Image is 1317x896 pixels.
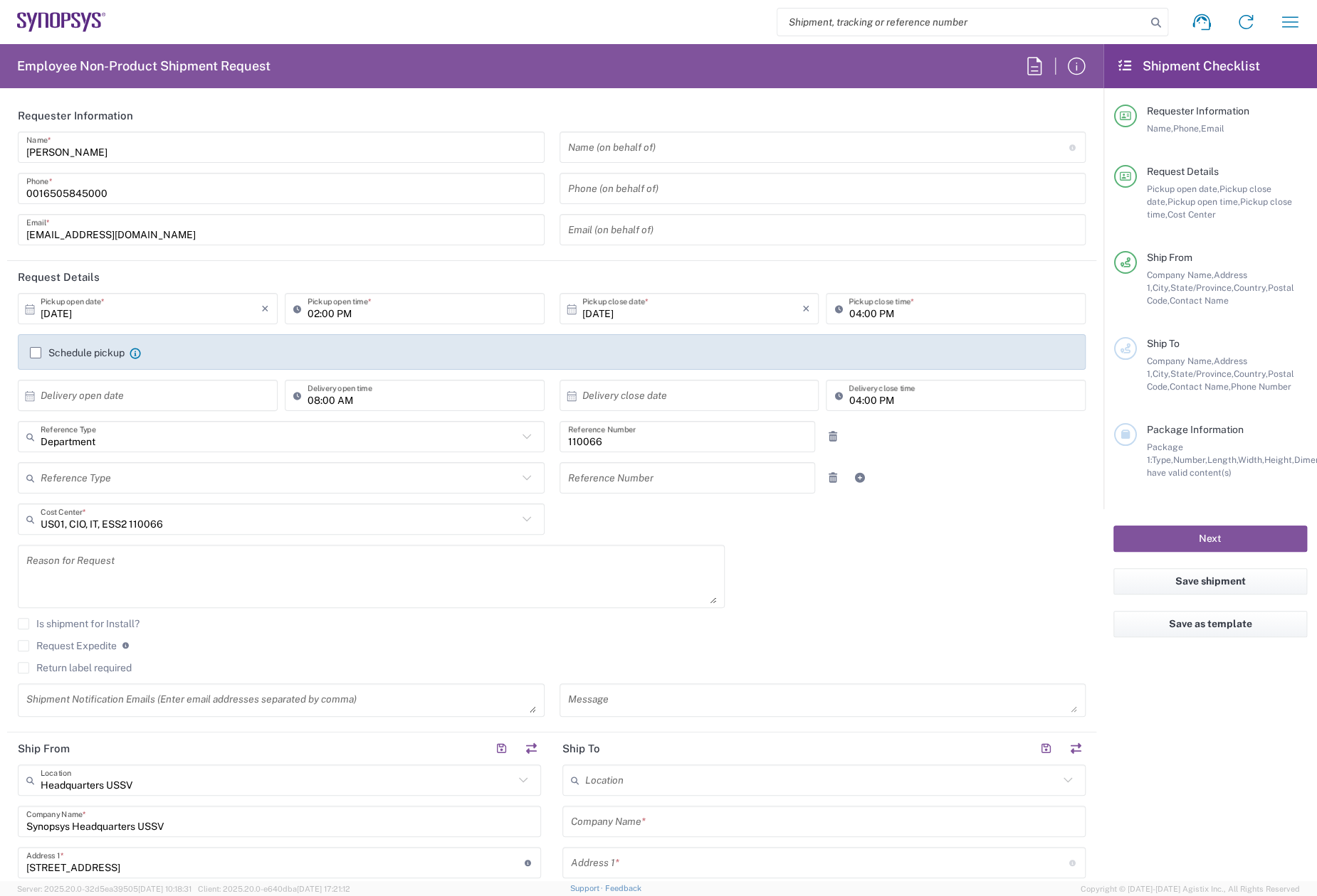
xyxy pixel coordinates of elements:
h2: Shipment Checklist [1116,58,1260,75]
span: Company Name, [1147,270,1214,280]
span: Request Details [1147,166,1219,177]
span: [DATE] 10:18:31 [138,885,191,893]
span: Package Information [1147,424,1244,435]
h2: Requester Information [18,109,133,123]
span: Cost Center [1168,209,1216,220]
input: Shipment, tracking or reference number [777,9,1146,36]
span: City, [1153,368,1170,379]
span: Ship To [1147,338,1180,349]
button: Save as template [1113,611,1307,637]
span: [DATE] 17:21:12 [297,885,350,893]
a: Feedback [605,884,641,892]
span: Name, [1147,123,1173,134]
label: Return label required [18,662,132,673]
i: × [802,297,810,320]
label: Is shipment for Install? [18,618,140,629]
span: Server: 2025.20.0-32d5ea39505 [17,885,191,893]
span: Pickup open date, [1147,183,1219,194]
h2: Ship To [562,742,600,756]
a: Support [570,884,605,892]
span: Type, [1152,454,1173,465]
span: Height, [1264,454,1294,465]
i: × [261,297,269,320]
a: Remove Reference [822,468,842,488]
span: Package 1: [1147,442,1183,465]
button: Next [1113,526,1307,552]
span: Email [1201,123,1224,134]
span: Phone Number [1231,381,1291,392]
a: Add Reference [849,468,869,488]
span: Contact Name, [1170,381,1231,392]
h2: Employee Non-Product Shipment Request [17,58,271,75]
span: Pickup open time, [1168,196,1240,207]
h2: Ship From [18,742,70,756]
a: Remove Reference [822,427,842,447]
span: Copyright © [DATE]-[DATE] Agistix Inc., All Rights Reserved [1081,882,1300,895]
span: State/Province, [1170,282,1234,293]
span: Contact Name [1170,295,1229,306]
label: Request Expedite [18,640,117,651]
span: City, [1153,282,1170,293]
span: Requester Information [1147,105,1249,117]
span: State/Province, [1170,368,1234,379]
h2: Request Details [18,270,100,284]
span: Company Name, [1147,356,1214,366]
span: Ship From [1147,252,1192,263]
label: Schedule pickup [30,347,125,358]
span: Number, [1173,454,1207,465]
span: Width, [1238,454,1264,465]
span: Length, [1207,454,1238,465]
span: Country, [1234,282,1268,293]
span: Phone, [1173,123,1201,134]
span: Country, [1234,368,1268,379]
span: Client: 2025.20.0-e640dba [198,885,350,893]
button: Save shipment [1113,568,1307,594]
